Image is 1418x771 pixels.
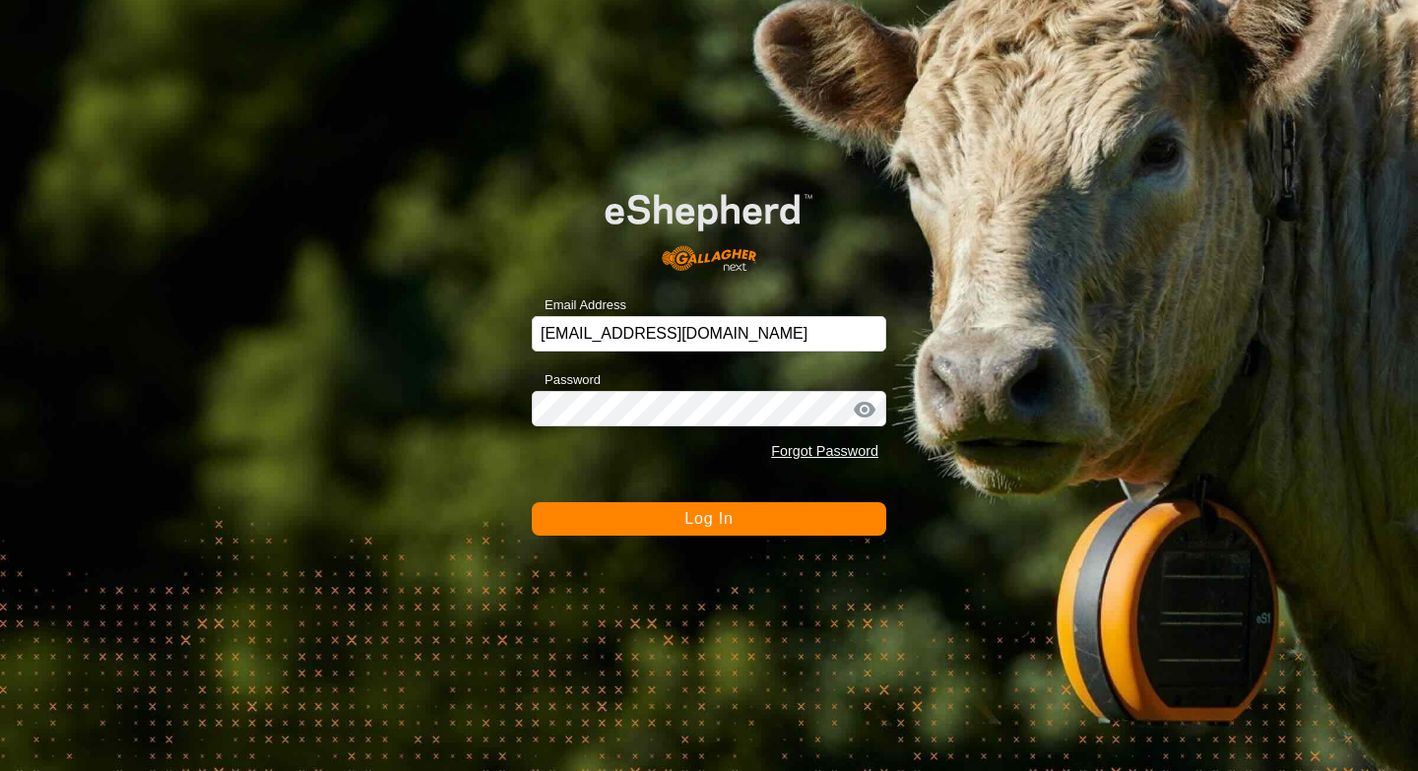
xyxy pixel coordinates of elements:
img: E-shepherd Logo [567,164,851,286]
label: Password [532,370,601,390]
label: Email Address [532,295,626,315]
button: Log In [532,502,886,536]
a: Forgot Password [771,443,878,459]
span: Log In [684,510,733,527]
input: Email Address [532,316,886,352]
